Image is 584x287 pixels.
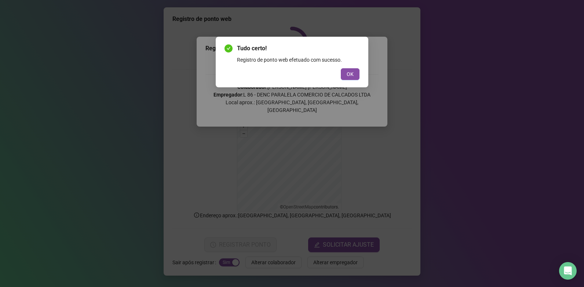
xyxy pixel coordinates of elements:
span: Tudo certo! [237,44,359,53]
span: OK [347,70,354,78]
div: Registro de ponto web efetuado com sucesso. [237,56,359,64]
span: check-circle [225,44,233,52]
button: OK [341,68,359,80]
div: Open Intercom Messenger [559,262,577,280]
